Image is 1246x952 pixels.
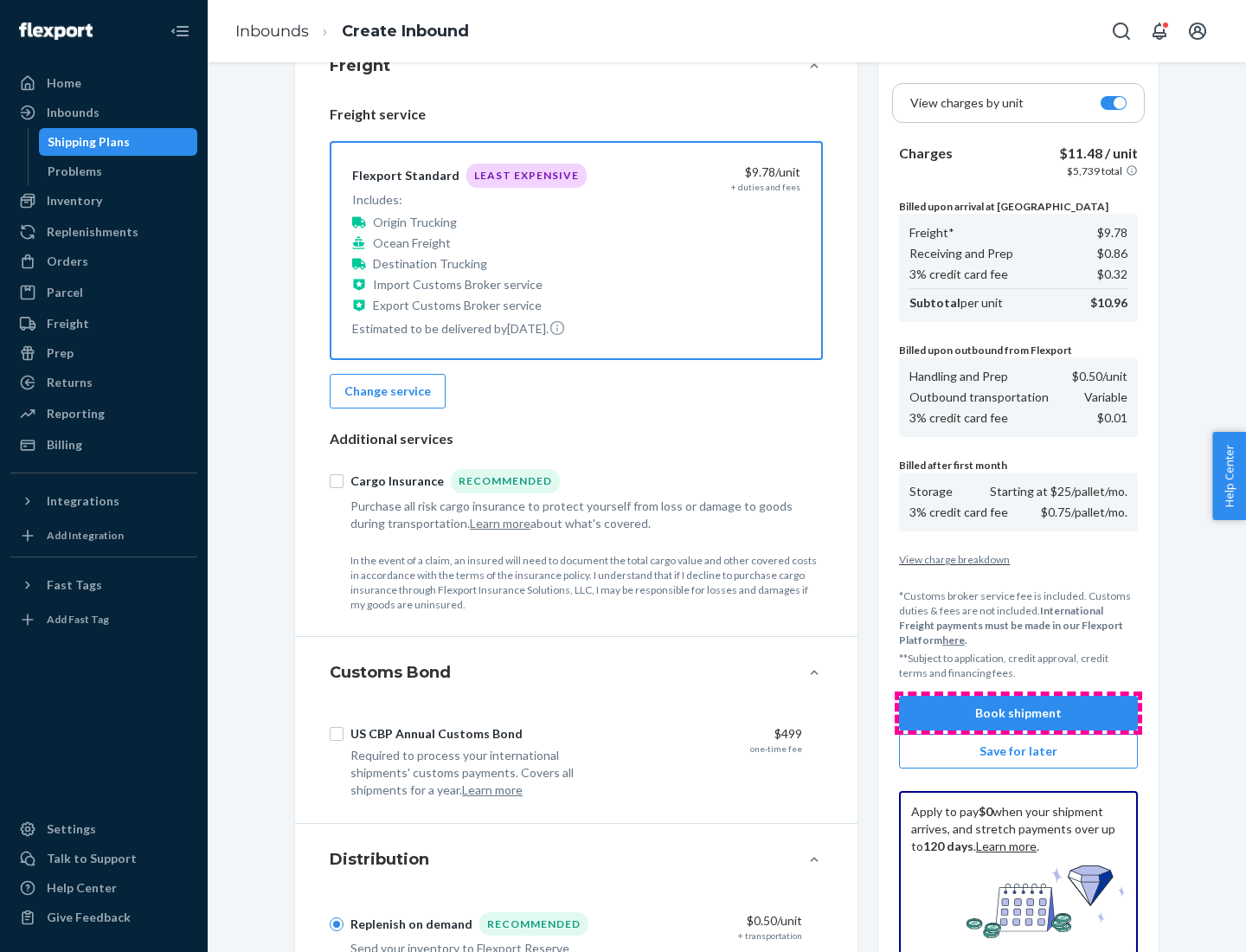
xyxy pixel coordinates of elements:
div: Orders [47,253,88,270]
div: Give Feedback [47,909,131,926]
p: Apply to pay when your shipment arrives, and stretch payments over up to . . [911,803,1126,855]
div: Add Integration [47,528,124,543]
div: Fast Tags [47,576,102,594]
div: Prep [47,344,74,362]
button: Open Search Box [1104,14,1139,48]
div: Shipping Plans [48,133,130,151]
a: Inbounds [10,99,197,126]
div: $0.50 /unit [622,912,802,929]
a: Learn more [976,839,1037,853]
button: Learn more [470,515,530,532]
p: Freight service [330,105,823,125]
div: Talk to Support [47,850,137,867]
div: Flexport Standard [352,167,459,184]
img: Flexport logo [19,23,93,40]
a: Create Inbound [342,22,469,41]
div: Integrations [47,492,119,510]
p: 3% credit card fee [909,266,1008,283]
div: Help Center [47,879,117,897]
div: Cargo Insurance [350,473,444,490]
a: Orders [10,248,197,275]
p: Outbound transportation [909,389,1049,406]
a: Home [10,69,197,97]
a: Talk to Support [10,845,197,872]
div: Parcel [47,284,83,301]
p: **Subject to application, credit approval, credit terms and financing fees. [899,651,1138,680]
p: Handling and Prep [909,368,1008,385]
p: Origin Trucking [373,214,457,231]
h4: Distribution [330,848,429,871]
div: $499 [622,725,802,743]
p: Storage [909,483,953,500]
p: 3% credit card fee [909,409,1008,427]
p: $0.50 /unit [1072,368,1127,385]
span: Help Center [1212,432,1246,520]
div: US CBP Annual Customs Bond [350,725,523,743]
div: Freight [47,315,89,332]
p: $11.48 / unit [1059,144,1138,164]
div: one-time fee [750,743,802,755]
p: Billed after first month [899,458,1138,473]
a: Reporting [10,400,197,428]
p: $0.32 [1097,266,1127,283]
b: Charges [899,145,953,161]
div: Required to process your international shipments' customs payments. Covers all shipments for a year. [350,747,608,799]
div: Home [47,74,81,92]
div: Inventory [47,192,102,209]
p: $9.78 [1097,224,1127,241]
p: Receiving and Prep [909,245,1013,262]
div: Settings [47,820,96,838]
div: Inbounds [47,104,100,121]
p: Ocean Freight [373,235,451,252]
a: Replenishments [10,218,197,246]
p: Includes: [352,191,587,209]
div: Problems [48,163,102,180]
div: Add Fast Tag [47,612,109,627]
p: Estimated to be delivered by [DATE] . [352,319,587,338]
a: Billing [10,431,197,459]
p: $0.86 [1097,245,1127,262]
p: Starting at $25/pallet/mo. [990,483,1127,500]
a: Shipping Plans [39,128,198,156]
a: Returns [10,369,197,396]
div: Recommended [451,469,560,492]
input: Cargo InsuranceRecommended [330,474,344,488]
div: Least Expensive [466,164,587,187]
div: Replenishments [47,223,138,241]
p: $0.75/pallet/mo. [1041,504,1127,521]
button: Fast Tags [10,571,197,599]
button: View charge breakdown [899,552,1138,567]
p: *Customs broker service fee is included. Customs duties & fees are not included. [899,589,1138,648]
a: Prep [10,339,197,367]
p: Additional services [330,429,823,449]
a: Inventory [10,187,197,215]
input: Replenish on demandRecommended [330,917,344,931]
p: Freight* [909,224,954,241]
p: per unit [909,294,1003,312]
p: 3% credit card fee [909,504,1008,521]
div: Purchase all risk cargo insurance to protect yourself from loss or damage to goods during transpo... [350,498,802,532]
h4: Customs Bond [330,661,451,684]
b: Subtotal [909,295,960,310]
p: Export Customs Broker service [373,297,542,314]
button: Open notifications [1142,14,1177,48]
a: Add Fast Tag [10,606,197,634]
button: Close Navigation [163,14,197,48]
button: Save for later [899,734,1138,769]
div: Replenish on demand [350,916,472,933]
button: Open account menu [1180,14,1215,48]
button: Change service [330,374,446,408]
p: $10.96 [1090,294,1127,312]
p: Billed upon arrival at [GEOGRAPHIC_DATA] [899,199,1138,214]
div: Reporting [47,405,105,422]
ol: breadcrumbs [222,6,483,57]
div: + transportation [738,929,802,942]
p: $5,739 total [1067,164,1122,178]
a: Parcel [10,279,197,306]
b: $0 [979,804,992,819]
button: Give Feedback [10,904,197,931]
div: Billing [47,436,82,453]
a: Add Integration [10,522,197,550]
div: $9.78 /unit [620,164,800,181]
